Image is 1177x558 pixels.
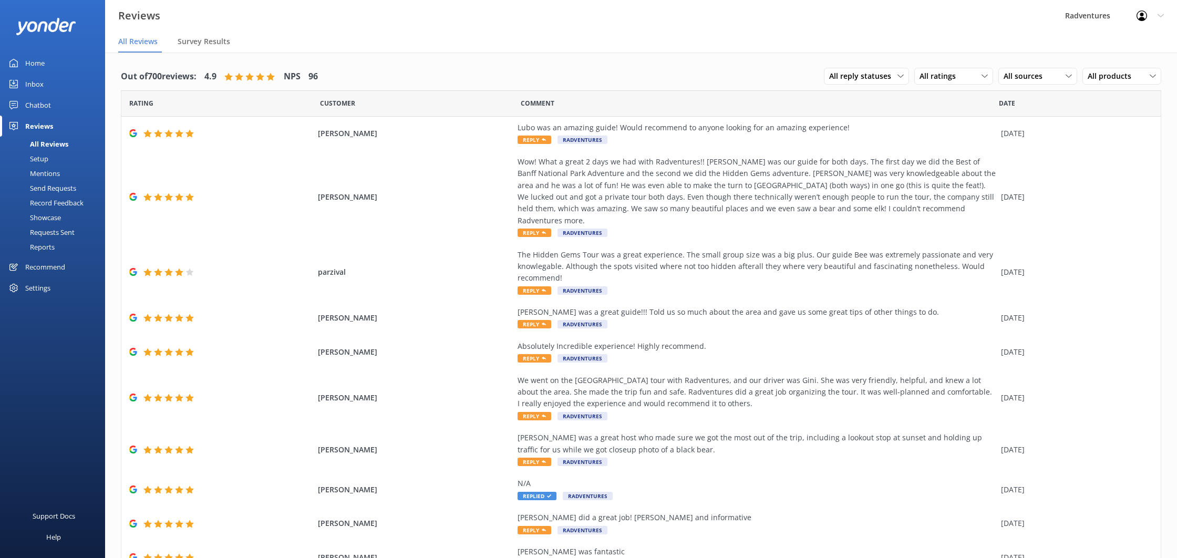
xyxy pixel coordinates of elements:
div: [DATE] [1001,312,1148,324]
span: Reply [518,320,551,328]
span: Replied [518,492,556,500]
h4: Out of 700 reviews: [121,70,197,84]
div: Reports [6,240,55,254]
h4: 96 [308,70,318,84]
a: Mentions [6,166,105,181]
div: Inbox [25,74,44,95]
div: Chatbot [25,95,51,116]
span: [PERSON_NAME] [318,312,512,324]
span: [PERSON_NAME] [318,128,512,139]
div: [PERSON_NAME] was a great guide!!! Told us so much about the area and gave us some great tips of ... [518,306,996,318]
a: Send Requests [6,181,105,195]
div: Recommend [25,256,65,277]
span: Question [521,98,554,108]
div: [PERSON_NAME] was a great host who made sure we got the most out of the trip, including a lookout... [518,432,996,456]
a: All Reviews [6,137,105,151]
span: Reply [518,526,551,534]
div: Record Feedback [6,195,84,210]
span: Reply [518,286,551,295]
span: parzival [318,266,512,278]
span: Radventures [557,286,607,295]
span: All products [1088,70,1138,82]
div: N/A [518,478,996,489]
span: All ratings [920,70,962,82]
div: Send Requests [6,181,76,195]
span: Radventures [557,526,607,534]
span: All sources [1004,70,1049,82]
span: Survey Results [178,36,230,47]
span: Reply [518,458,551,466]
span: Radventures [557,229,607,237]
span: [PERSON_NAME] [318,392,512,404]
div: [DATE] [1001,346,1148,358]
span: All Reviews [118,36,158,47]
a: Requests Sent [6,225,105,240]
span: Reply [518,354,551,363]
a: Reports [6,240,105,254]
span: Radventures [557,412,607,420]
span: Radventures [563,492,613,500]
div: [DATE] [1001,191,1148,203]
div: [DATE] [1001,484,1148,495]
div: Help [46,526,61,547]
a: Showcase [6,210,105,225]
div: Settings [25,277,50,298]
span: [PERSON_NAME] [318,346,512,358]
div: Lubo was an amazing guide! Would recommend to anyone looking for an amazing experience! [518,122,996,133]
span: Radventures [557,136,607,144]
h4: NPS [284,70,301,84]
div: [DATE] [1001,444,1148,456]
div: Reviews [25,116,53,137]
span: Radventures [557,354,607,363]
div: Absolutely Incredible experience! Highly recommend. [518,340,996,352]
div: Wow! What a great 2 days we had with Radventures!! [PERSON_NAME] was our guide for both days. The... [518,156,996,226]
div: Showcase [6,210,61,225]
div: Requests Sent [6,225,75,240]
a: Setup [6,151,105,166]
div: Setup [6,151,48,166]
div: [PERSON_NAME] was fantastic [518,546,996,557]
div: Support Docs [33,505,75,526]
div: Home [25,53,45,74]
span: Radventures [557,320,607,328]
span: Reply [518,229,551,237]
div: [DATE] [1001,518,1148,529]
div: Mentions [6,166,60,181]
span: Radventures [557,458,607,466]
span: Date [320,98,355,108]
span: Date [999,98,1015,108]
div: [PERSON_NAME] did a great job! [PERSON_NAME] and informative [518,512,996,523]
span: [PERSON_NAME] [318,191,512,203]
div: [DATE] [1001,266,1148,278]
div: All Reviews [6,137,68,151]
div: The Hidden Gems Tour was a great experience. The small group size was a big plus. Our guide Bee w... [518,249,996,284]
span: [PERSON_NAME] [318,484,512,495]
span: [PERSON_NAME] [318,444,512,456]
h3: Reviews [118,7,160,24]
div: [DATE] [1001,392,1148,404]
span: All reply statuses [829,70,897,82]
div: [DATE] [1001,128,1148,139]
span: Reply [518,136,551,144]
span: Reply [518,412,551,420]
span: Date [129,98,153,108]
h4: 4.9 [204,70,216,84]
img: yonder-white-logo.png [16,18,76,35]
a: Record Feedback [6,195,105,210]
div: We went on the [GEOGRAPHIC_DATA] tour with Radventures, and our driver was Gini. She was very fri... [518,375,996,410]
span: [PERSON_NAME] [318,518,512,529]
